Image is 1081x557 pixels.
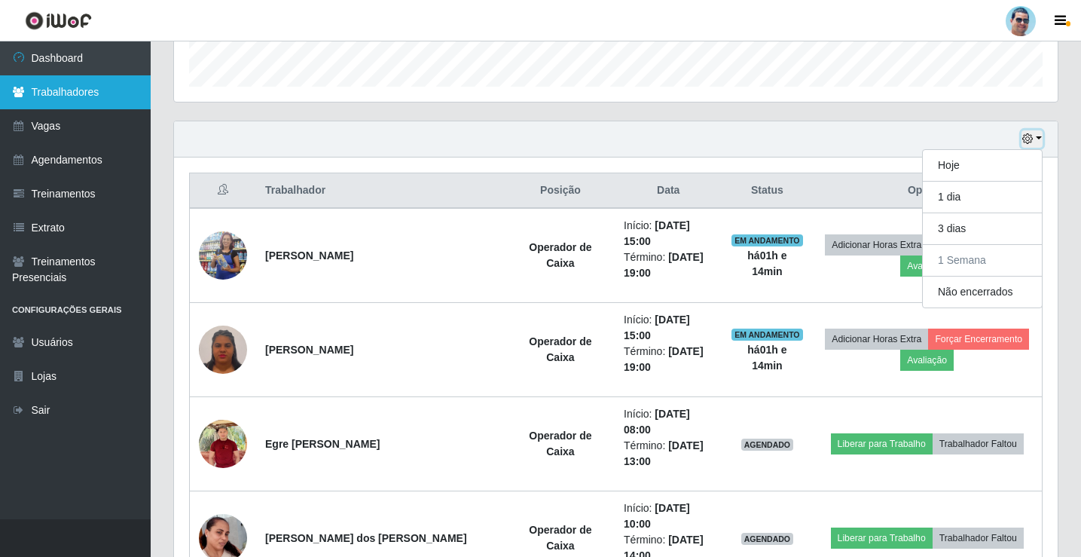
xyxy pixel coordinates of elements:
[933,433,1024,454] button: Trabalhador Faltou
[923,277,1042,308] button: Não encerrados
[624,314,690,341] time: [DATE] 15:00
[900,256,954,277] button: Avaliação
[529,241,591,269] strong: Operador de Caixa
[624,312,713,344] li: Início:
[624,249,713,281] li: Término:
[199,200,247,311] img: 1705104978239.jpeg
[825,234,928,256] button: Adicionar Horas Extra
[928,329,1029,350] button: Forçar Encerramento
[923,182,1042,213] button: 1 dia
[624,408,690,436] time: [DATE] 08:00
[747,344,786,372] strong: há 01 h e 14 min
[624,219,690,247] time: [DATE] 15:00
[825,329,928,350] button: Adicionar Horas Extra
[900,350,954,371] button: Avaliação
[624,406,713,438] li: Início:
[923,213,1042,245] button: 3 dias
[741,533,794,545] span: AGENDADO
[741,439,794,451] span: AGENDADO
[831,433,933,454] button: Liberar para Trabalho
[624,502,690,530] time: [DATE] 10:00
[199,415,247,473] img: 1679663756397.jpeg
[529,524,591,552] strong: Operador de Caixa
[923,150,1042,182] button: Hoje
[265,344,353,356] strong: [PERSON_NAME]
[747,249,786,277] strong: há 01 h e 14 min
[624,438,713,470] li: Término:
[731,329,803,341] span: EM ANDAMENTO
[506,173,615,209] th: Posição
[831,528,933,549] button: Liberar para Trabalho
[731,234,803,246] span: EM ANDAMENTO
[624,344,713,375] li: Término:
[265,249,353,262] strong: [PERSON_NAME]
[199,323,247,375] img: 1752886707341.jpeg
[529,335,591,363] strong: Operador de Caixa
[256,173,506,209] th: Trabalhador
[624,218,713,249] li: Início:
[812,173,1042,209] th: Opções
[933,528,1024,549] button: Trabalhador Faltou
[624,500,713,532] li: Início:
[722,173,812,209] th: Status
[265,438,380,450] strong: Egre [PERSON_NAME]
[529,430,591,458] strong: Operador de Caixa
[615,173,722,209] th: Data
[265,532,467,544] strong: [PERSON_NAME] dos [PERSON_NAME]
[25,11,92,30] img: CoreUI Logo
[923,245,1042,277] button: 1 Semana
